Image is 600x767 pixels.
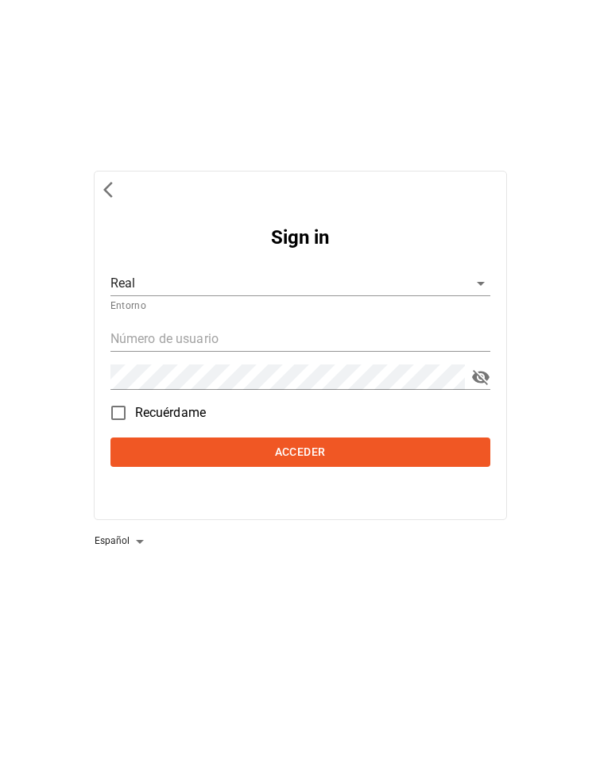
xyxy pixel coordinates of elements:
[110,271,490,296] div: Real
[471,358,490,396] button: toggle password visibility
[95,529,149,554] div: Español
[117,442,484,462] span: Acceder
[110,326,490,352] input: Número de usuario
[300,210,300,210] img: ACwAAAAAAQABAAACADs=
[135,403,207,422] span: Recuérdame
[99,175,127,204] button: back to previous environments
[110,299,490,314] p: Entorno
[110,437,490,467] button: Acceder
[110,226,490,249] h2: Sign in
